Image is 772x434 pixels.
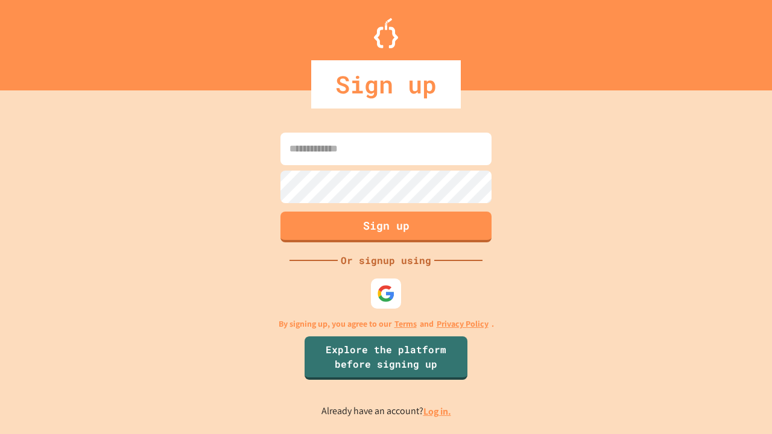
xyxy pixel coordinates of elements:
[279,318,494,330] p: By signing up, you agree to our and .
[305,336,467,380] a: Explore the platform before signing up
[321,404,451,419] p: Already have an account?
[280,212,492,242] button: Sign up
[338,253,434,268] div: Or signup using
[377,285,395,303] img: google-icon.svg
[311,60,461,108] div: Sign up
[437,318,489,330] a: Privacy Policy
[374,18,398,48] img: Logo.svg
[394,318,417,330] a: Terms
[423,405,451,418] a: Log in.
